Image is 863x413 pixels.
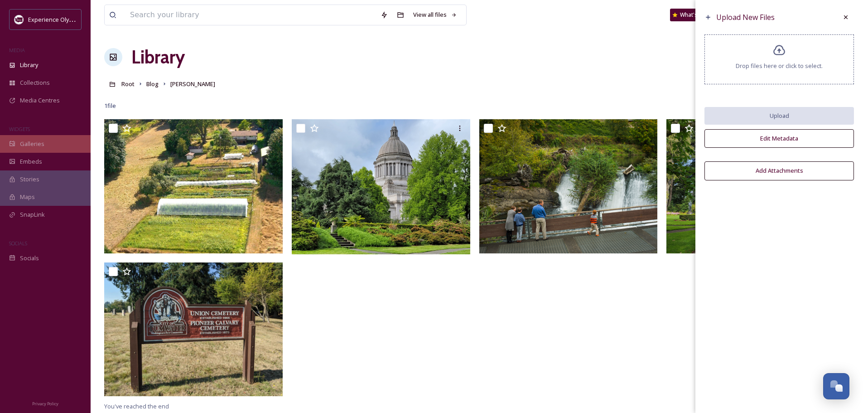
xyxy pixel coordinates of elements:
[121,78,135,89] a: Root
[20,254,39,262] span: Socials
[104,119,283,253] img: bush prairie farm.jpg
[9,240,27,247] span: SOCIALS
[9,47,25,53] span: MEDIA
[14,15,24,24] img: download.jpeg
[409,6,462,24] a: View all files
[131,44,185,71] a: Library
[104,262,283,397] img: union pioneer calvary cemetery.jpg
[704,129,854,148] button: Edit Metadata
[479,119,658,253] img: brewery park at tumwater falls.jpg
[28,15,82,24] span: Experience Olympia
[146,80,159,88] span: Blog
[20,157,42,166] span: Embeds
[20,96,60,105] span: Media Centres
[104,102,116,110] span: 1 file
[32,401,58,407] span: Privacy Policy
[9,126,30,132] span: WIDGETS
[170,78,215,89] a: [PERSON_NAME]
[20,175,39,184] span: Stories
[704,161,854,180] button: Add Attachments
[20,61,38,69] span: Library
[670,9,715,21] a: What's New
[121,80,135,88] span: Root
[666,119,845,253] img: schmidt house.jpg
[736,62,823,70] span: Drop files here or click to select.
[716,12,775,22] span: Upload New Files
[170,80,215,88] span: [PERSON_NAME]
[20,210,45,219] span: SnapLink
[823,373,849,399] button: Open Chat
[125,5,376,25] input: Search your library
[104,402,169,410] span: You've reached the end
[32,398,58,408] a: Privacy Policy
[20,193,35,201] span: Maps
[292,119,470,254] img: capitol campus tour.jpg
[146,78,159,89] a: Blog
[20,78,50,87] span: Collections
[20,140,44,148] span: Galleries
[704,107,854,125] button: Upload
